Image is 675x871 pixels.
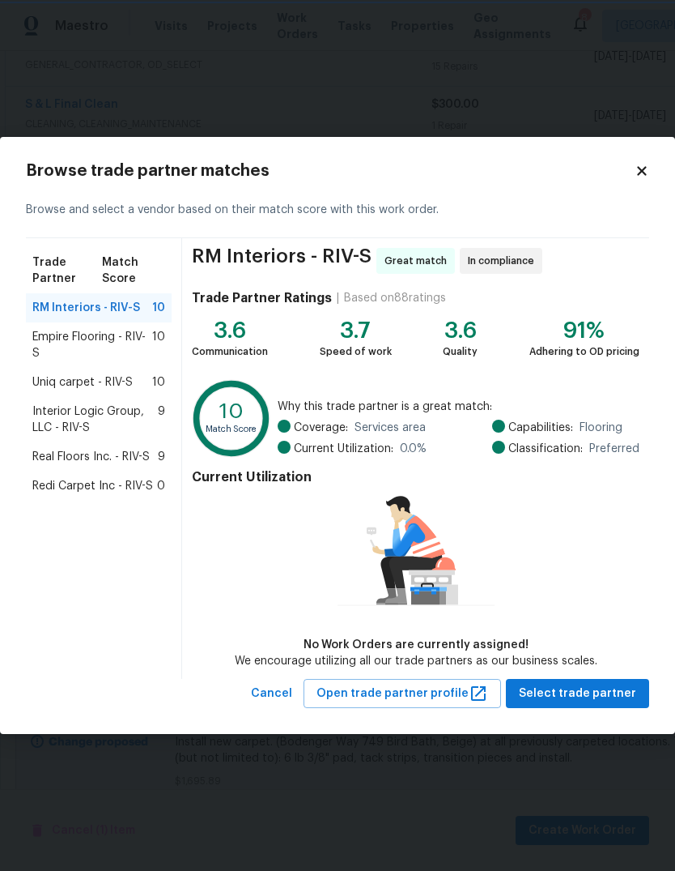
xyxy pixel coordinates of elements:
div: Quality [443,344,478,360]
div: Based on 88 ratings [344,290,446,306]
button: Select trade partner [506,679,649,709]
div: We encourage utilizing all our trade partners as our business scales. [235,653,597,669]
text: 10 [219,400,244,422]
div: Communication [192,344,268,360]
div: Browse and select a vendor based on their match score with this work order. [26,182,649,238]
div: No Work Orders are currently assigned! [235,637,597,653]
div: 3.7 [320,322,392,339]
span: Uniq carpet - RIV-S [32,374,133,391]
span: 9 [158,403,165,436]
span: 10 [152,329,165,361]
span: RM Interiors - RIV-S [192,248,371,274]
span: 0 [157,478,165,494]
span: 0.0 % [400,441,427,457]
span: 9 [158,449,165,465]
span: Trade Partner [32,254,102,287]
h4: Current Utilization [192,469,639,485]
button: Cancel [244,679,299,709]
span: 10 [152,300,165,316]
span: Services area [354,420,426,436]
span: Coverage: [294,420,348,436]
div: | [332,290,344,306]
span: Why this trade partner is a great match: [278,399,639,415]
span: Classification: [508,441,583,457]
h4: Trade Partner Ratings [192,290,332,306]
span: Empire Flooring - RIV-S [32,329,152,361]
span: Flooring [579,420,622,436]
div: 3.6 [192,322,268,339]
div: 3.6 [443,322,478,339]
span: Capabilities: [508,420,573,436]
span: Current Utilization: [294,441,393,457]
h2: Browse trade partner matches [26,163,635,179]
span: Open trade partner profile [316,684,488,704]
text: Match Score [206,424,257,433]
span: In compliance [468,253,541,269]
span: Select trade partner [519,684,636,704]
span: Match Score [102,254,165,287]
div: Speed of work [320,344,392,360]
div: 91% [529,322,639,339]
span: Great match [384,253,453,269]
span: Interior Logic Group, LLC - RIV-S [32,403,158,436]
span: Real Floors Inc. - RIV-S [32,449,150,465]
span: Preferred [589,441,639,457]
button: Open trade partner profile [304,679,501,709]
span: RM Interiors - RIV-S [32,300,140,316]
div: Adhering to OD pricing [529,344,639,360]
span: 10 [152,374,165,391]
span: Cancel [251,684,292,704]
span: Redi Carpet Inc - RIV-S [32,478,153,494]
